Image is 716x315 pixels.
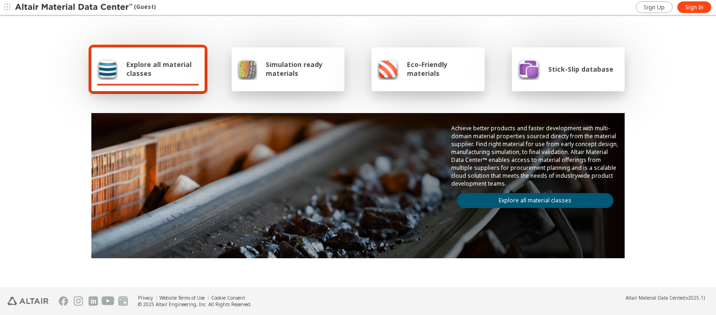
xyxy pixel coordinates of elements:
div: © 2025 Altair Engineering, Inc. All Rights Reserved. [138,301,252,308]
span: Sign Up [644,4,665,11]
span: Eco-Friendly materials [407,60,479,78]
img: Altair Material Data Center [15,3,134,12]
span: Explore all material classes [126,60,199,78]
span: Stick-Slip database [548,65,613,74]
a: Sign Up [636,1,673,13]
span: Simulation ready materials [266,60,339,78]
img: Eco-Friendly materials [377,58,399,80]
span: Altair Material Data Center [626,295,684,301]
a: Cookie Consent [211,295,245,301]
a: Privacy [138,295,153,301]
a: Explore all material classes [457,193,613,208]
a: Website Terms of Use [159,295,205,301]
a: Sign In [677,1,711,13]
img: Stick-Slip database [517,58,540,80]
span: Sign In [685,4,703,11]
div: (v2025.1) [626,295,705,301]
p: Achieve better products and faster development with multi-domain material properties sourced dire... [451,124,619,188]
img: Altair Engineering [7,297,48,305]
div: (Guest) [15,3,156,12]
img: Explore all material classes [97,58,118,80]
img: Simulation ready materials [237,58,257,80]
